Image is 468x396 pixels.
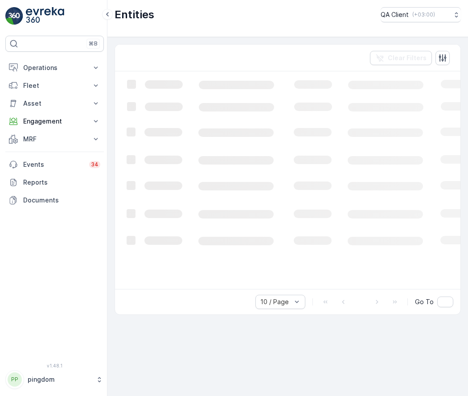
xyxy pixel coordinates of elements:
[91,161,99,168] p: 34
[23,196,100,205] p: Documents
[5,59,104,77] button: Operations
[8,372,22,387] div: PP
[5,112,104,130] button: Engagement
[5,7,23,25] img: logo
[23,63,86,72] p: Operations
[5,130,104,148] button: MRF
[23,178,100,187] p: Reports
[23,117,86,126] p: Engagement
[5,173,104,191] a: Reports
[26,7,64,25] img: logo_light-DOdMpM7g.png
[5,191,104,209] a: Documents
[381,7,461,22] button: QA Client(+03:00)
[5,156,104,173] a: Events34
[415,297,434,306] span: Go To
[23,99,86,108] p: Asset
[23,135,86,144] p: MRF
[5,363,104,368] span: v 1.48.1
[28,375,91,384] p: pingdom
[370,51,432,65] button: Clear Filters
[89,40,98,47] p: ⌘B
[5,77,104,95] button: Fleet
[23,160,84,169] p: Events
[115,8,154,22] p: Entities
[412,11,435,18] p: ( +03:00 )
[23,81,86,90] p: Fleet
[5,370,104,389] button: PPpingdom
[5,95,104,112] button: Asset
[388,54,427,62] p: Clear Filters
[381,10,409,19] p: QA Client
